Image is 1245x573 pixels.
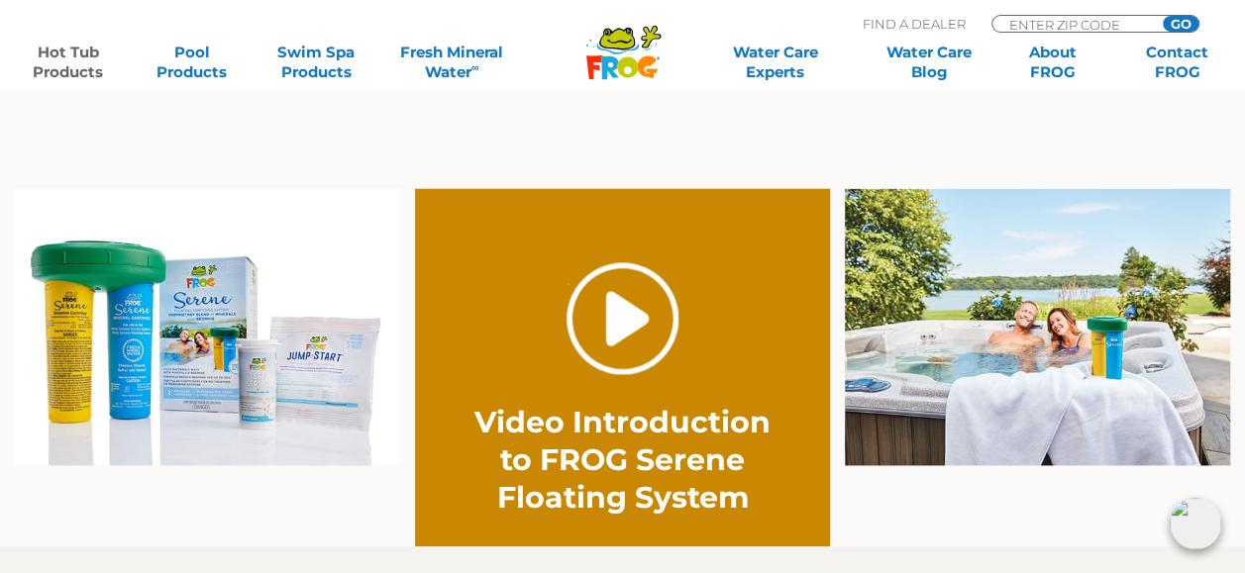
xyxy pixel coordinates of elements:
[20,43,116,82] a: Hot TubProducts
[1163,16,1198,32] input: GO
[881,43,977,82] a: Water CareBlog
[392,43,513,82] a: Fresh MineralWater∞
[567,262,678,374] a: Play Video
[15,188,400,466] img: serene-family
[267,43,363,82] a: Swim SpaProducts
[1004,43,1100,82] a: AboutFROG
[863,15,966,33] p: Find A Dealer
[457,404,788,517] h2: Video Introduction to FROG Serene Floating System
[1129,43,1225,82] a: ContactFROG
[845,188,1230,466] img: serene-floater-hottub
[1007,16,1141,33] input: Zip Code Form
[471,60,479,74] sup: ∞
[1170,498,1221,549] img: openIcon
[696,43,853,82] a: Water CareExperts
[144,43,240,82] a: PoolProducts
